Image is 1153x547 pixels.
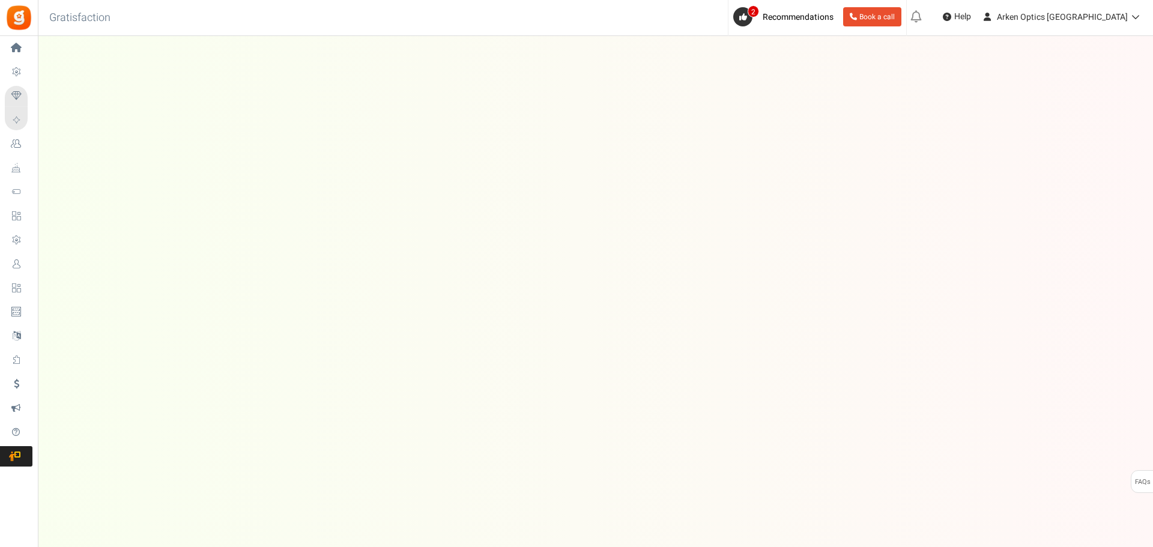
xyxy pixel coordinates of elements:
h3: Gratisfaction [36,6,124,30]
span: Arken Optics [GEOGRAPHIC_DATA] [997,11,1128,23]
span: Recommendations [763,11,834,23]
span: Help [951,11,971,23]
a: 2 Recommendations [733,7,838,26]
a: Book a call [843,7,901,26]
span: 2 [748,5,759,17]
img: Gratisfaction [5,4,32,31]
a: Help [938,7,976,26]
span: FAQs [1134,471,1151,494]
